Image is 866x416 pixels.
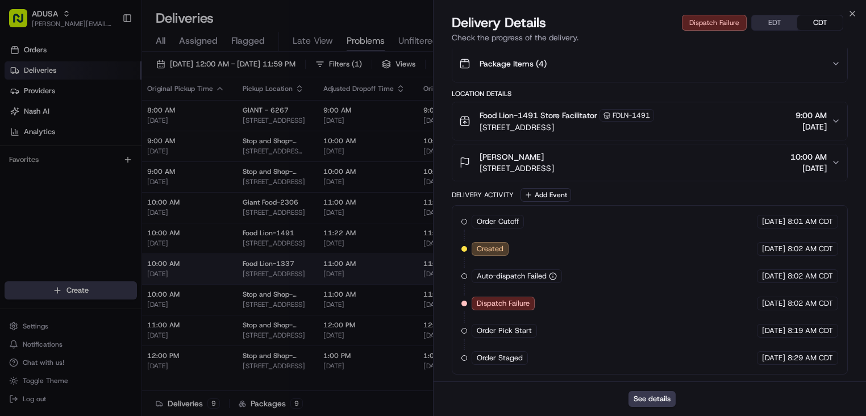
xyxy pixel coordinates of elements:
[788,298,833,309] span: 8:02 AM CDT
[101,176,124,185] span: [DATE]
[797,15,843,30] button: CDT
[762,298,785,309] span: [DATE]
[91,219,187,239] a: 💻API Documentation
[752,15,797,30] button: EDT
[762,353,785,363] span: [DATE]
[477,353,523,363] span: Order Staged
[762,271,785,281] span: [DATE]
[480,151,544,163] span: [PERSON_NAME]
[452,45,847,82] button: Package Items (4)
[762,244,785,254] span: [DATE]
[11,165,30,184] img: JAMES SWIONTEK
[788,353,833,363] span: 8:29 AM CDT
[480,58,547,69] span: Package Items ( 4 )
[762,217,785,227] span: [DATE]
[788,244,833,254] span: 8:02 AM CDT
[613,111,650,120] span: FDLN-1491
[11,109,32,129] img: 1736555255976-a54dd68f-1ca7-489b-9aae-adbdc363a1c4
[521,188,571,202] button: Add Event
[796,121,827,132] span: [DATE]
[452,144,847,181] button: [PERSON_NAME][STREET_ADDRESS]10:00 AM[DATE]
[788,326,833,336] span: 8:19 AM CDT
[176,145,207,159] button: See all
[480,110,597,121] span: Food Lion-1491 Store Facilitator
[30,73,188,85] input: Clear
[477,298,530,309] span: Dispatch Failure
[480,163,554,174] span: [STREET_ADDRESS]
[788,271,833,281] span: 8:02 AM CDT
[452,14,546,32] span: Delivery Details
[193,112,207,126] button: Start new chat
[113,251,138,260] span: Pylon
[452,89,848,98] div: Location Details
[477,271,547,281] span: Auto-dispatch Failed
[11,148,76,157] div: Past conversations
[452,102,847,140] button: Food Lion-1491 Store FacilitatorFDLN-1491[STREET_ADDRESS]9:00 AM[DATE]
[762,326,785,336] span: [DATE]
[452,32,848,43] p: Check the progress of the delivery.
[94,176,98,185] span: •
[11,45,207,64] p: Welcome 👋
[7,219,91,239] a: 📗Knowledge Base
[11,224,20,234] div: 📗
[788,217,833,227] span: 8:01 AM CDT
[628,391,676,407] button: See details
[790,151,827,163] span: 10:00 AM
[452,190,514,199] div: Delivery Activity
[796,110,827,121] span: 9:00 AM
[96,224,105,234] div: 💻
[477,217,519,227] span: Order Cutoff
[480,122,654,133] span: [STREET_ADDRESS]
[477,326,532,336] span: Order Pick Start
[51,120,156,129] div: We're available if you need us!
[23,223,87,235] span: Knowledge Base
[107,223,182,235] span: API Documentation
[24,109,44,129] img: 9188753566659_6852d8bf1fb38e338040_72.png
[790,163,827,174] span: [DATE]
[51,109,186,120] div: Start new chat
[80,251,138,260] a: Powered byPylon
[11,11,34,34] img: Nash
[35,176,92,185] span: [PERSON_NAME]
[477,244,503,254] span: Created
